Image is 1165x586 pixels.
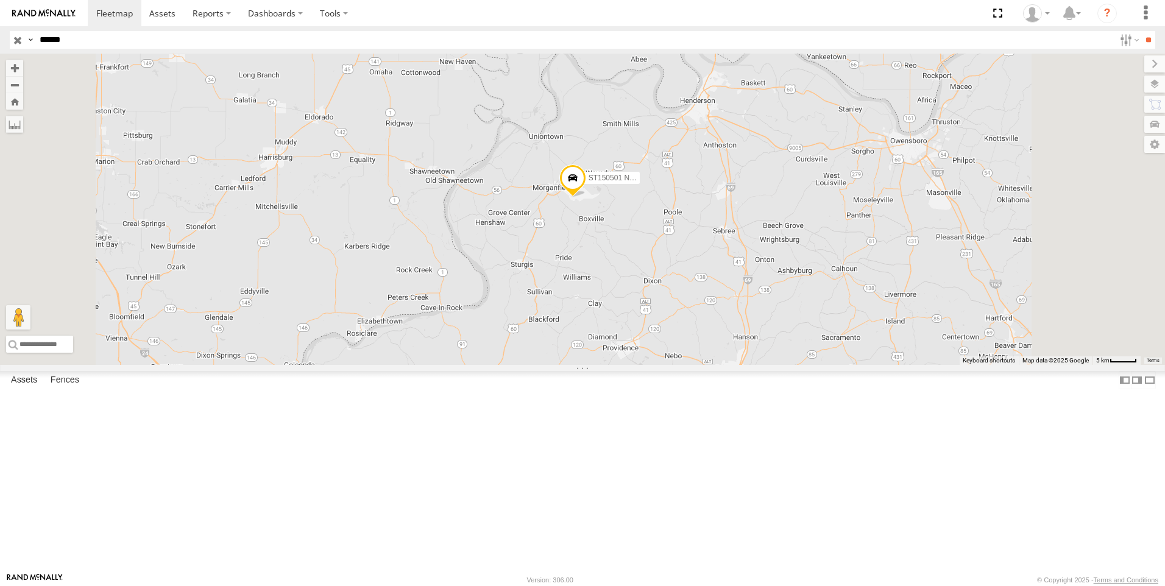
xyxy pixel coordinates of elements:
span: ST150501 NEW [589,174,642,182]
label: Hide Summary Table [1144,371,1156,389]
label: Fences [44,372,85,389]
label: Measure [6,116,23,133]
span: 5 km [1096,357,1110,364]
label: Search Filter Options [1115,31,1141,49]
span: Map data ©2025 Google [1022,357,1089,364]
label: Search Query [26,31,35,49]
label: Map Settings [1144,136,1165,153]
a: Terms and Conditions [1094,576,1158,584]
button: Keyboard shortcuts [963,356,1015,365]
label: Assets [5,372,43,389]
div: Eric Hargrove [1019,4,1054,23]
button: Map Scale: 5 km per 41 pixels [1092,356,1141,365]
label: Dock Summary Table to the Left [1119,371,1131,389]
div: Version: 306.00 [527,576,573,584]
button: Zoom out [6,76,23,93]
a: Terms (opens in new tab) [1147,358,1160,363]
button: Zoom Home [6,93,23,110]
a: Visit our Website [7,574,63,586]
img: rand-logo.svg [12,9,76,18]
label: Dock Summary Table to the Right [1131,371,1143,389]
button: Zoom in [6,60,23,76]
i: ? [1097,4,1117,23]
button: Drag Pegman onto the map to open Street View [6,305,30,330]
div: © Copyright 2025 - [1037,576,1158,584]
